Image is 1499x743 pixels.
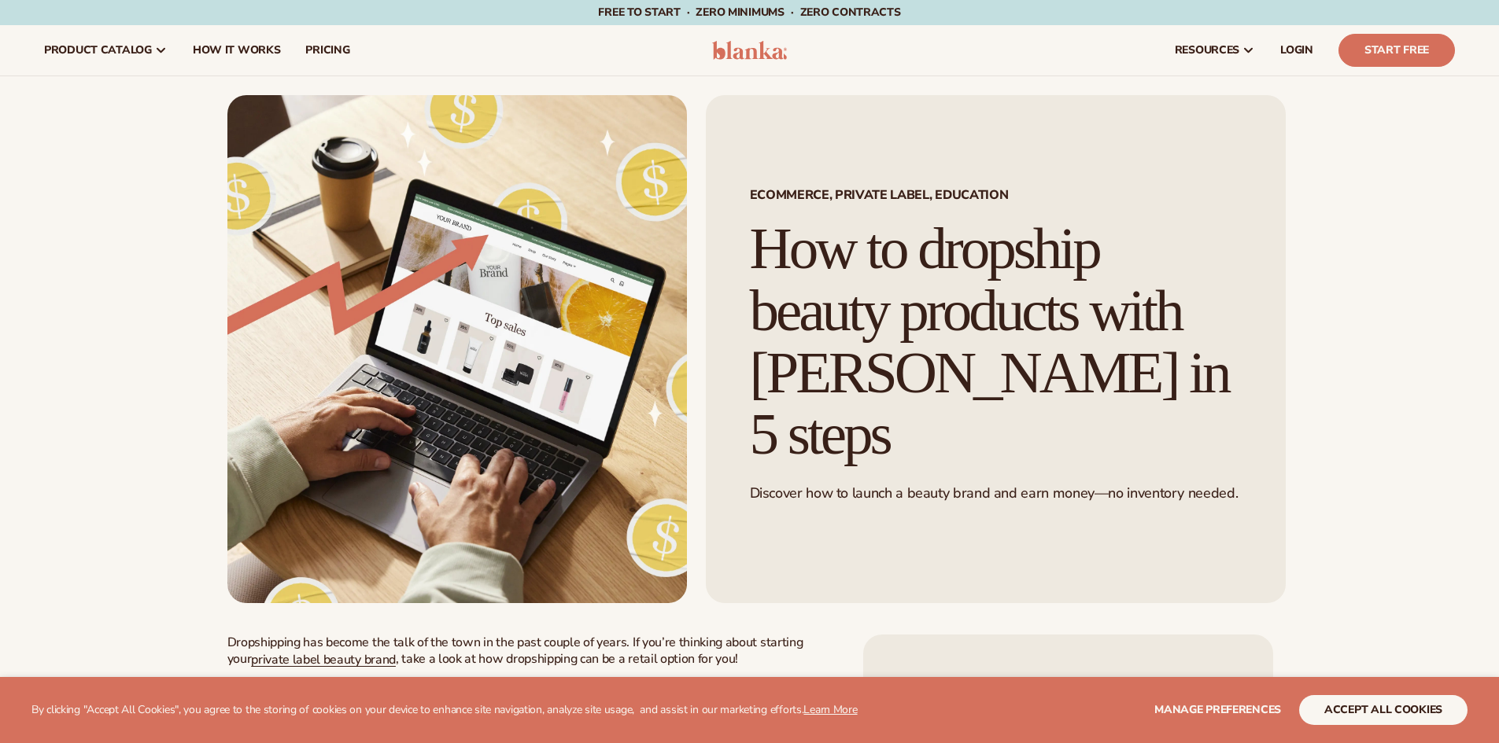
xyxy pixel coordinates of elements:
span: resources [1175,44,1239,57]
a: Learn More [803,702,857,717]
a: pricing [293,25,362,75]
span: How It Works [193,44,281,57]
h1: How to dropship beauty products with [PERSON_NAME] in 5 steps [750,218,1242,465]
span: pricing [305,44,349,57]
span: LOGIN [1280,44,1313,57]
img: Growing money with ecommerce [227,95,687,603]
span: product catalog [44,44,152,57]
a: Start Free [1338,34,1455,67]
a: LOGIN [1268,25,1326,75]
p: Discover how to launch a beauty brand and earn money—no inventory needed. [750,484,1242,502]
a: product catalog [31,25,180,75]
img: logo [712,41,787,60]
a: How It Works [180,25,294,75]
span: Ecommerce, Private Label, EDUCATION [750,189,1242,201]
p: Dropshipping has become the talk of the town in the past couple of years. If you’re thinking abou... [227,634,833,668]
p: By clicking "Accept All Cookies", you agree to the storing of cookies on your device to enhance s... [31,704,858,717]
a: private label beauty brand [251,651,396,668]
button: accept all cookies [1299,695,1468,725]
a: resources [1162,25,1268,75]
span: Free to start · ZERO minimums · ZERO contracts [598,5,900,20]
span: Manage preferences [1154,702,1281,717]
button: Manage preferences [1154,695,1281,725]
